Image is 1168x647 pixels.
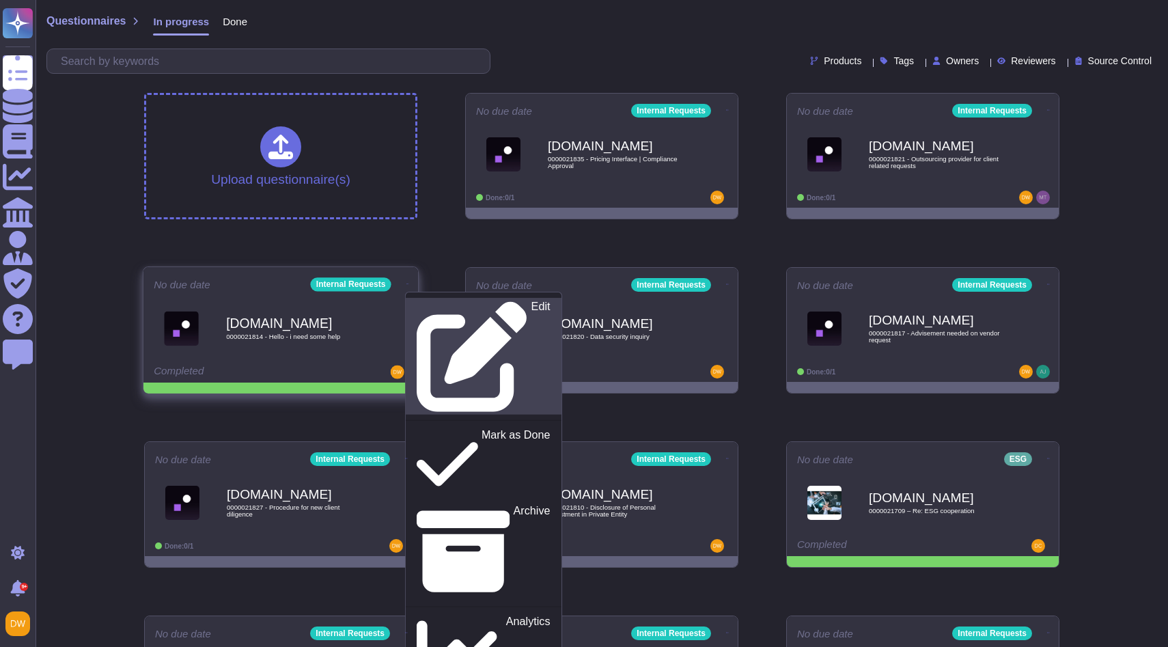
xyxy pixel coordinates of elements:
[710,191,724,204] img: user
[227,488,363,501] b: [DOMAIN_NAME]
[1019,191,1033,204] img: user
[310,627,390,640] div: Internal Requests
[54,49,490,73] input: Search by keywords
[807,486,842,520] img: Logo
[531,301,551,412] p: Edit
[226,316,364,329] b: [DOMAIN_NAME]
[46,16,126,27] span: Questionnaires
[391,366,404,379] img: user
[476,106,532,116] span: No due date
[548,504,684,517] span: 0000021810 - Disclosure of Personal Investment in Private Entity
[710,365,724,378] img: user
[952,104,1032,118] div: Internal Requests
[1004,452,1032,466] div: ESG
[154,366,323,379] div: Completed
[807,312,842,346] img: Logo
[153,16,209,27] span: In progress
[165,542,193,550] span: Done: 0/1
[631,104,711,118] div: Internal Requests
[893,56,914,66] span: Tags
[946,56,979,66] span: Owners
[631,452,711,466] div: Internal Requests
[797,106,853,116] span: No due date
[310,452,390,466] div: Internal Requests
[482,430,551,499] p: Mark as Done
[155,454,211,465] span: No due date
[406,502,561,601] a: Archive
[311,277,391,291] div: Internal Requests
[406,298,561,415] a: Edit
[797,280,853,290] span: No due date
[486,194,514,202] span: Done: 0/1
[548,317,684,330] b: [DOMAIN_NAME]
[476,280,532,290] span: No due date
[486,137,520,171] img: Logo
[631,627,711,640] div: Internal Requests
[211,126,350,186] div: Upload questionnaire(s)
[548,333,684,340] span: 0000021820 - Data security inquiry
[165,486,199,520] img: Logo
[3,609,40,639] button: user
[869,139,1005,152] b: [DOMAIN_NAME]
[5,611,30,636] img: user
[869,491,1005,504] b: [DOMAIN_NAME]
[155,629,211,639] span: No due date
[1019,365,1033,378] img: user
[710,539,724,553] img: user
[869,314,1005,327] b: [DOMAIN_NAME]
[1011,56,1055,66] span: Reviewers
[797,454,853,465] span: No due date
[807,368,835,376] span: Done: 0/1
[548,488,684,501] b: [DOMAIN_NAME]
[548,139,684,152] b: [DOMAIN_NAME]
[952,627,1032,640] div: Internal Requests
[406,426,561,502] a: Mark as Done
[226,333,364,340] span: 0000021814 - Hello - i need some help
[1036,191,1050,204] img: user
[1088,56,1152,66] span: Source Control
[154,279,210,290] span: No due date
[227,504,363,517] span: 0000021827 - Procedure for new client diligence
[164,311,199,346] img: Logo
[548,156,684,169] span: 0000021835 - Pricing Interface | Compliance Approval
[631,278,711,292] div: Internal Requests
[797,629,853,639] span: No due date
[807,137,842,171] img: Logo
[952,278,1032,292] div: Internal Requests
[20,583,28,591] div: 9+
[807,194,835,202] span: Done: 0/1
[514,506,551,598] p: Archive
[1036,365,1050,378] img: user
[824,56,861,66] span: Products
[869,156,1005,169] span: 0000021821 - Outsourcing provider for client related requests
[797,539,964,553] div: Completed
[389,539,403,553] img: user
[869,508,1005,514] span: 0000021709 – Re: ESG cooperation
[223,16,247,27] span: Done
[1031,539,1045,553] img: user
[869,330,1005,343] span: 0000021817 - Advisement needed on vendor request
